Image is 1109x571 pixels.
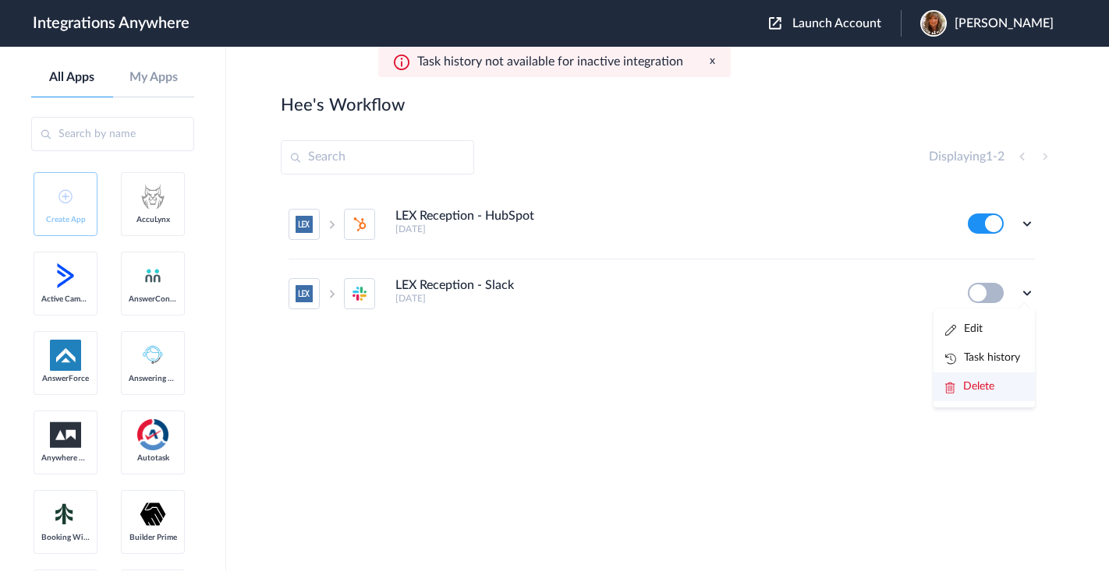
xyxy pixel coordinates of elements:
span: Active Campaign [41,294,90,304]
span: 1 [986,150,993,163]
img: acculynx-logo.svg [137,181,168,212]
a: My Apps [113,70,195,85]
input: Search by name [31,117,194,151]
img: active-campaign-logo.svg [50,260,81,291]
h4: Displaying - [929,150,1004,164]
span: AccuLynx [129,215,177,224]
span: Anywhere Works [41,453,90,463]
span: [PERSON_NAME] [955,16,1054,31]
img: e3335ebc-0390-43ac-b5e9-a2b9984cbf3e.png [920,10,947,37]
button: x [710,55,715,68]
img: autotask.png [137,419,168,450]
span: AnswerForce [41,374,90,383]
a: All Apps [31,70,113,85]
h2: Hee's Workflow [281,95,405,115]
p: Task history not available for inactive integration [417,55,683,69]
img: aww.png [50,422,81,448]
span: Builder Prime [129,533,177,542]
img: launch-acct-icon.svg [769,17,781,30]
a: Edit [945,323,983,334]
input: Search [281,140,474,174]
span: Launch Account [792,17,881,30]
span: Create App [41,215,90,224]
a: Task history [945,352,1020,363]
h4: LEX Reception - HubSpot [395,209,534,224]
span: Answering Service [129,374,177,383]
h5: [DATE] [395,224,947,234]
button: Launch Account [769,16,901,31]
img: answerconnect-logo.svg [143,266,162,285]
span: Autotask [129,453,177,463]
span: AnswerConnect [129,294,177,304]
h5: [DATE] [395,293,947,304]
img: Setmore_Logo.svg [50,500,81,528]
img: af-app-logo.svg [50,340,81,371]
img: add-icon.svg [58,189,73,203]
img: Answering_service.png [137,340,168,371]
h1: Integrations Anywhere [33,14,190,33]
img: builder-prime-logo.svg [137,499,168,530]
h4: LEX Reception - Slack [395,278,514,293]
span: Delete [963,381,994,392]
span: Booking Widget [41,533,90,542]
span: 2 [997,150,1004,163]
